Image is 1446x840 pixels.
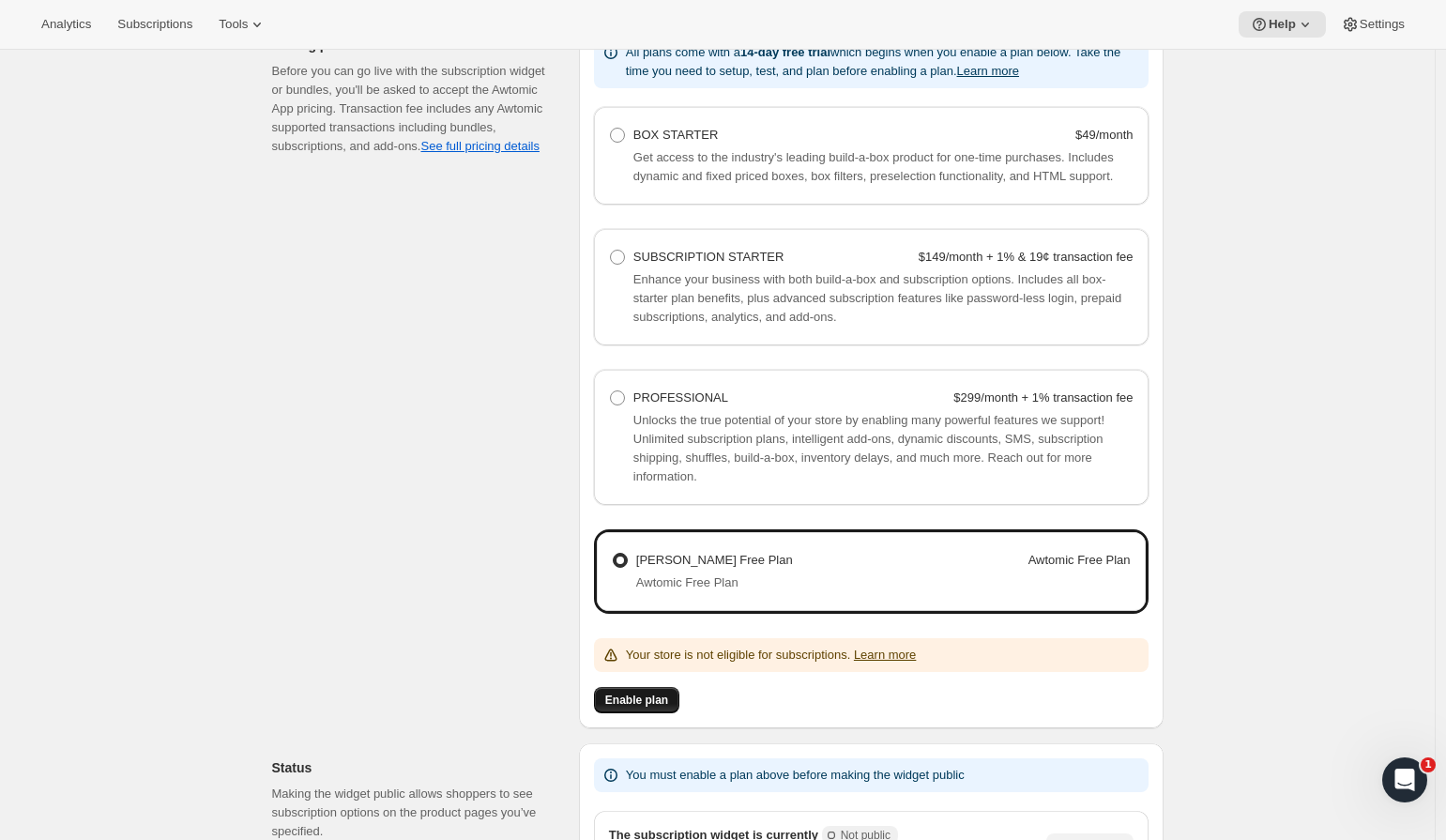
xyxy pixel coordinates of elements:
strong: $149/month + 1% & 19¢ transaction fee [919,250,1134,264]
span: 1 [1421,757,1436,772]
button: Help [1239,11,1326,38]
span: Help [1269,17,1296,32]
span: Unlocks the true potential of your store by enabling many powerful features we support! Unlimited... [633,413,1104,483]
a: See full pricing details [420,139,539,153]
span: Analytics [41,17,91,32]
span: Get access to the industry's leading build-a-box product for one-time purchases. Includes dynamic... [633,150,1114,183]
span: Settings [1360,17,1405,32]
strong: $299/month + 1% transaction fee [953,390,1133,405]
span: PROFESSIONAL [633,390,728,405]
div: Before you can go live with the subscription widget or bundles, you'll be asked to accept the Awt... [272,62,549,156]
span: BOX STARTER [633,128,719,142]
span: Enable plan [605,693,668,708]
b: 14-day free trial [740,45,830,59]
button: Enable plan [594,687,679,713]
strong: $49/month [1075,128,1133,142]
p: Your store is not eligible for subscriptions. [626,646,917,664]
button: Settings [1330,11,1416,38]
button: Tools [207,11,278,38]
span: SUBSCRIPTION STARTER [633,250,784,264]
a: Learn more [854,648,916,662]
span: Awtomic Free Plan [636,575,738,589]
p: You must enable a plan above before making the widget public [626,766,965,785]
strong: Awtomic Free Plan [1028,553,1131,567]
span: [PERSON_NAME] Free Plan [636,553,793,567]
button: Subscriptions [106,11,204,38]
span: Tools [219,17,248,32]
p: All plans come with a which begins when you enable a plan below. Take the time you need to setup,... [626,43,1141,81]
button: Learn more [957,64,1019,78]
button: Analytics [30,11,102,38]
span: Enhance your business with both build-a-box and subscription options. Includes all box-starter pl... [633,272,1121,324]
iframe: Intercom live chat [1382,757,1427,802]
h2: Status [272,758,549,777]
span: Subscriptions [117,17,192,32]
